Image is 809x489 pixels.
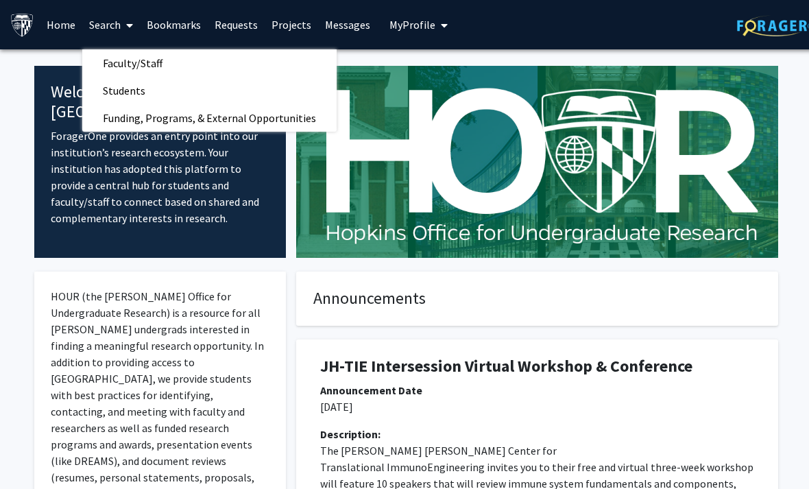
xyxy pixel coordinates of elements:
a: Requests [208,1,265,49]
span: Funding, Programs, & External Opportunities [82,104,337,132]
div: Announcement Date [320,382,754,398]
p: [DATE] [320,398,754,415]
h1: JH-TIE Intersession Virtual Workshop & Conference [320,357,754,377]
span: Students [82,77,166,104]
span: My Profile [389,18,435,32]
span: Faculty/Staff [82,49,183,77]
h4: Announcements [313,289,761,309]
iframe: Chat [10,427,58,479]
a: Funding, Programs, & External Opportunities [82,108,337,128]
h4: Welcome to [GEOGRAPHIC_DATA] [51,82,269,122]
img: Cover Image [296,66,778,258]
img: Johns Hopkins University Logo [10,13,34,37]
p: ForagerOne provides an entry point into our institution’s research ecosystem. Your institution ha... [51,128,269,226]
a: Search [82,1,140,49]
a: Home [40,1,82,49]
div: Description: [320,426,754,442]
a: Students [82,80,337,101]
a: Faculty/Staff [82,53,337,73]
a: Messages [318,1,377,49]
a: Bookmarks [140,1,208,49]
a: Projects [265,1,318,49]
